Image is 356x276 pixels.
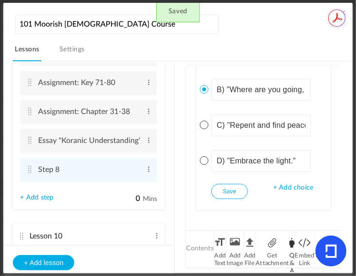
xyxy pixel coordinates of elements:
input: Answer choice [211,79,310,101]
a: Lessons [13,43,41,61]
li: Q & A [289,231,295,266]
input: Answer choice [211,150,310,172]
li: Add Text [214,231,227,266]
li: Add Image [227,231,244,266]
input: Mins [117,194,140,204]
a: Settings [58,43,87,61]
li: Takeaway [315,231,343,266]
span: Mins [143,196,158,202]
button: + Add lesson [13,255,74,270]
span: + Add choice [273,184,313,192]
li: Add File [244,231,256,266]
li: Contents [186,231,214,266]
button: Save [211,184,247,199]
li: Get Attachment [256,231,289,266]
li: Embed Link [295,231,315,266]
a: + Add step [20,194,53,202]
input: Answer choice [211,114,310,136]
